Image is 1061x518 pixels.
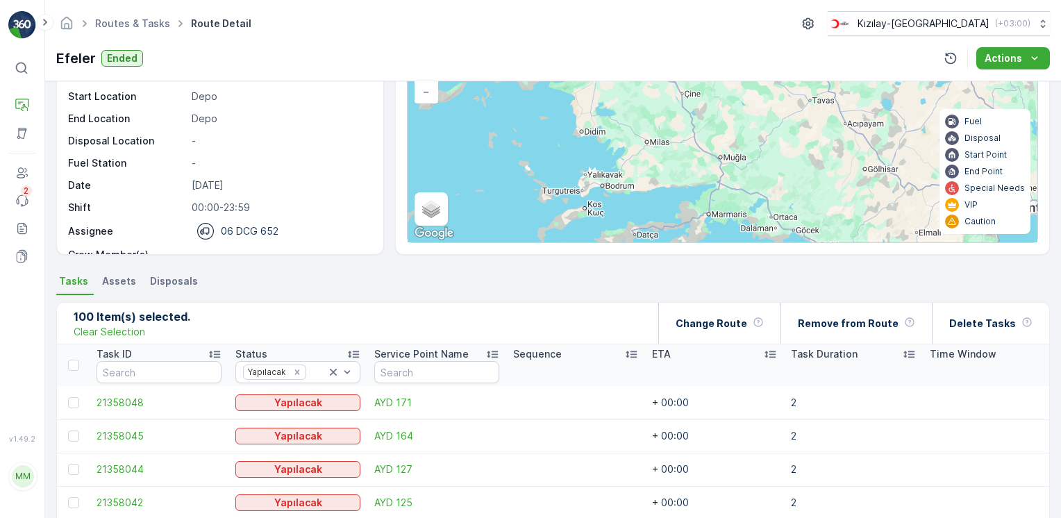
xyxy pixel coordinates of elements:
div: Toggle Row Selected [68,431,79,442]
a: Routes & Tasks [95,17,170,29]
p: 00:00-23:59 [192,201,369,215]
a: Layers [416,194,446,224]
a: Homepage [59,21,74,33]
td: + 00:00 [645,386,784,419]
p: Caution [964,216,996,227]
p: End Point [964,166,1003,177]
p: 06 DCG 652 [221,224,278,238]
p: - [192,134,369,148]
div: Remove Yapılacak [290,367,305,378]
p: Disposal Location [68,134,186,148]
a: AYD 125 [374,496,499,510]
p: 100 Item(s) selected. [74,308,190,325]
span: − [423,85,430,97]
button: MM [8,446,36,507]
button: Yapılacak [235,428,360,444]
p: Shift [68,201,186,215]
td: + 00:00 [645,453,784,486]
p: Crew Member(s) [68,248,186,262]
a: AYD 171 [374,396,499,410]
p: Depo [192,112,369,126]
p: Yapılacak [274,462,322,476]
p: Task ID [97,347,132,361]
button: Yapılacak [235,461,360,478]
p: Status [235,347,267,361]
p: Start Location [68,90,186,103]
p: [DATE] [192,178,369,192]
p: Yapılacak [274,429,322,443]
a: 21358042 [97,496,222,510]
p: - [192,156,369,170]
button: Actions [976,47,1050,69]
div: MM [12,465,34,487]
a: 21358044 [97,462,222,476]
button: Kızılay-[GEOGRAPHIC_DATA](+03:00) [828,11,1050,36]
p: Assignee [68,224,113,238]
a: Zoom Out [416,81,437,102]
p: Yapılacak [274,496,322,510]
p: Change Route [676,317,747,331]
p: Depo [192,90,369,103]
a: 21358048 [97,396,222,410]
td: + 00:00 [645,419,784,453]
p: Start Point [964,149,1007,160]
p: Special Needs [964,183,1025,194]
td: 2 [784,386,923,419]
span: Tasks [59,274,88,288]
a: Open this area in Google Maps (opens a new window) [411,224,457,242]
p: Sequence [513,347,562,361]
td: 2 [784,419,923,453]
td: 2 [784,453,923,486]
p: Date [68,178,186,192]
span: v 1.49.2 [8,435,36,443]
button: Yapılacak [235,394,360,411]
div: Toggle Row Selected [68,464,79,475]
span: Assets [102,274,136,288]
a: AYD 164 [374,429,499,443]
p: Fuel [964,116,982,127]
p: Time Window [930,347,996,361]
input: Search [374,361,499,383]
p: 2 [24,185,29,197]
img: Google [411,224,457,242]
p: Clear Selection [74,325,145,339]
div: Toggle Row Selected [68,497,79,508]
p: Task Duration [791,347,858,361]
p: Yapılacak [274,396,322,410]
p: Actions [985,51,1022,65]
p: End Location [68,112,186,126]
p: Service Point Name [374,347,469,361]
p: Kızılay-[GEOGRAPHIC_DATA] [858,17,989,31]
p: - [192,248,369,262]
img: k%C4%B1z%C4%B1lay_D5CCths.png [828,16,852,31]
button: Ended [101,50,143,67]
button: Yapılacak [235,494,360,511]
a: AYD 127 [374,462,499,476]
p: Disposal [964,133,1001,144]
p: ( +03:00 ) [995,18,1030,29]
p: Efeler [56,48,96,69]
input: Search [97,361,222,383]
p: Fuel Station [68,156,186,170]
div: Toggle Row Selected [68,397,79,408]
p: Remove from Route [798,317,899,331]
p: ETA [652,347,671,361]
p: Ended [107,51,137,65]
img: logo [8,11,36,39]
p: Delete Tasks [949,317,1016,331]
a: 21358045 [97,429,222,443]
p: VIP [964,199,978,210]
div: Yapılacak [244,365,288,378]
span: Route Detail [188,17,254,31]
span: Disposals [150,274,198,288]
a: 2 [8,187,36,215]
